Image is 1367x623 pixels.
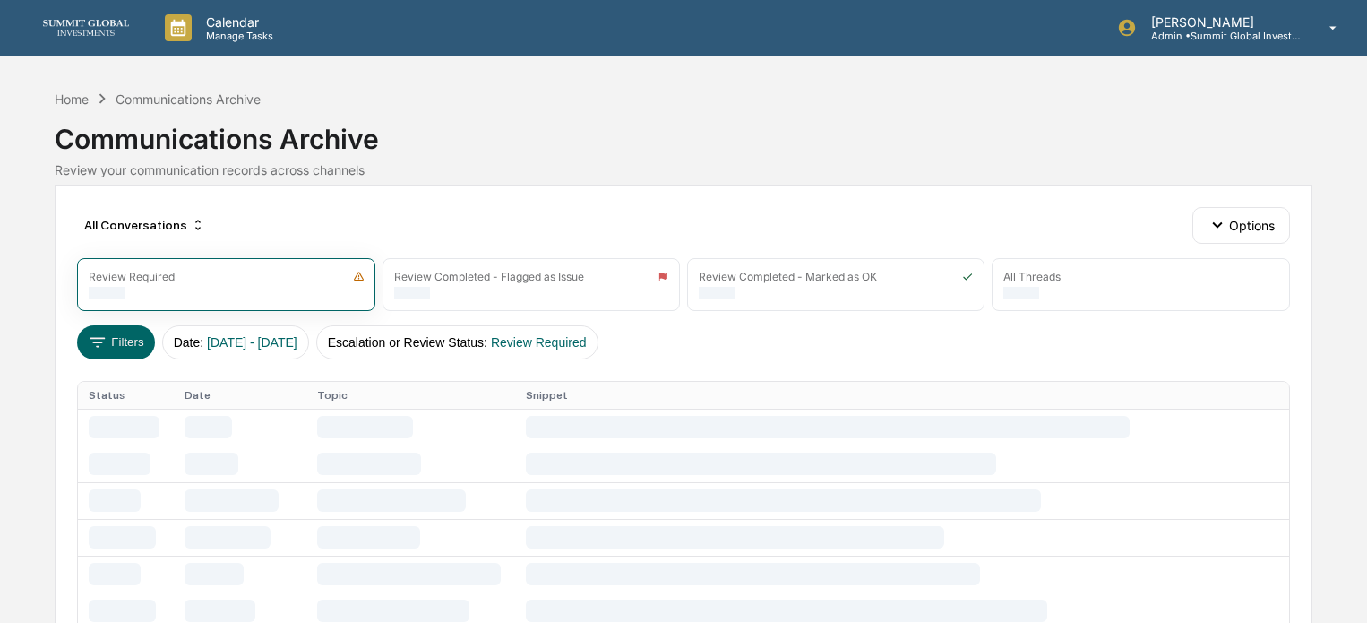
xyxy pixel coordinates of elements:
[116,91,261,107] div: Communications Archive
[699,270,877,283] div: Review Completed - Marked as OK
[55,162,1312,177] div: Review your communication records across channels
[89,270,175,283] div: Review Required
[1192,207,1290,243] button: Options
[43,20,129,36] img: logo
[353,271,365,282] img: icon
[1003,270,1061,283] div: All Threads
[1137,14,1303,30] p: [PERSON_NAME]
[515,382,1289,409] th: Snippet
[77,325,155,359] button: Filters
[55,108,1312,155] div: Communications Archive
[1137,30,1303,42] p: Admin • Summit Global Investments
[162,325,309,359] button: Date:[DATE] - [DATE]
[207,335,297,350] span: [DATE] - [DATE]
[78,382,174,409] th: Status
[174,382,307,409] th: Date
[77,211,212,239] div: All Conversations
[491,335,587,350] span: Review Required
[962,271,973,282] img: icon
[394,270,584,283] div: Review Completed - Flagged as Issue
[55,91,89,107] div: Home
[658,271,668,282] img: icon
[316,325,598,359] button: Escalation or Review Status:Review Required
[192,30,282,42] p: Manage Tasks
[306,382,515,409] th: Topic
[192,14,282,30] p: Calendar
